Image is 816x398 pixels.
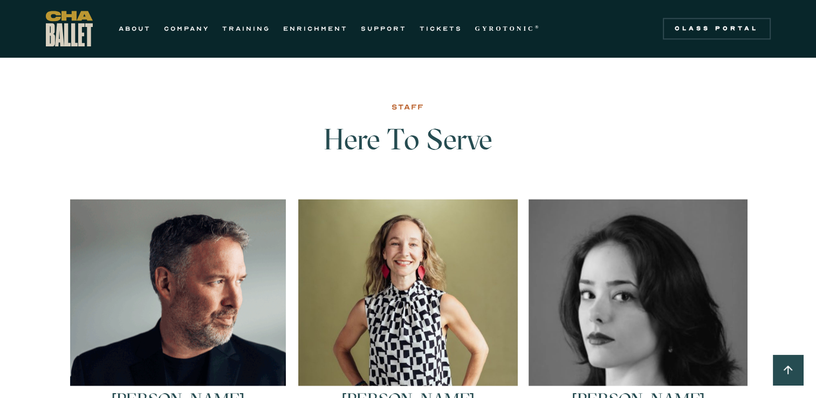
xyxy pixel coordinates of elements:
a: home [46,11,93,46]
a: TICKETS [420,22,462,35]
h3: Here To Serve [233,123,584,177]
strong: GYROTONIC [475,25,535,32]
div: Class Portal [669,24,764,33]
a: TRAINING [222,22,270,35]
a: ENRICHMENT [283,22,348,35]
a: ABOUT [119,22,151,35]
div: STAFF [392,101,424,114]
a: COMPANY [164,22,209,35]
a: Class Portal [663,18,771,39]
sup: ® [535,24,541,30]
a: GYROTONIC® [475,22,541,35]
a: SUPPORT [361,22,407,35]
